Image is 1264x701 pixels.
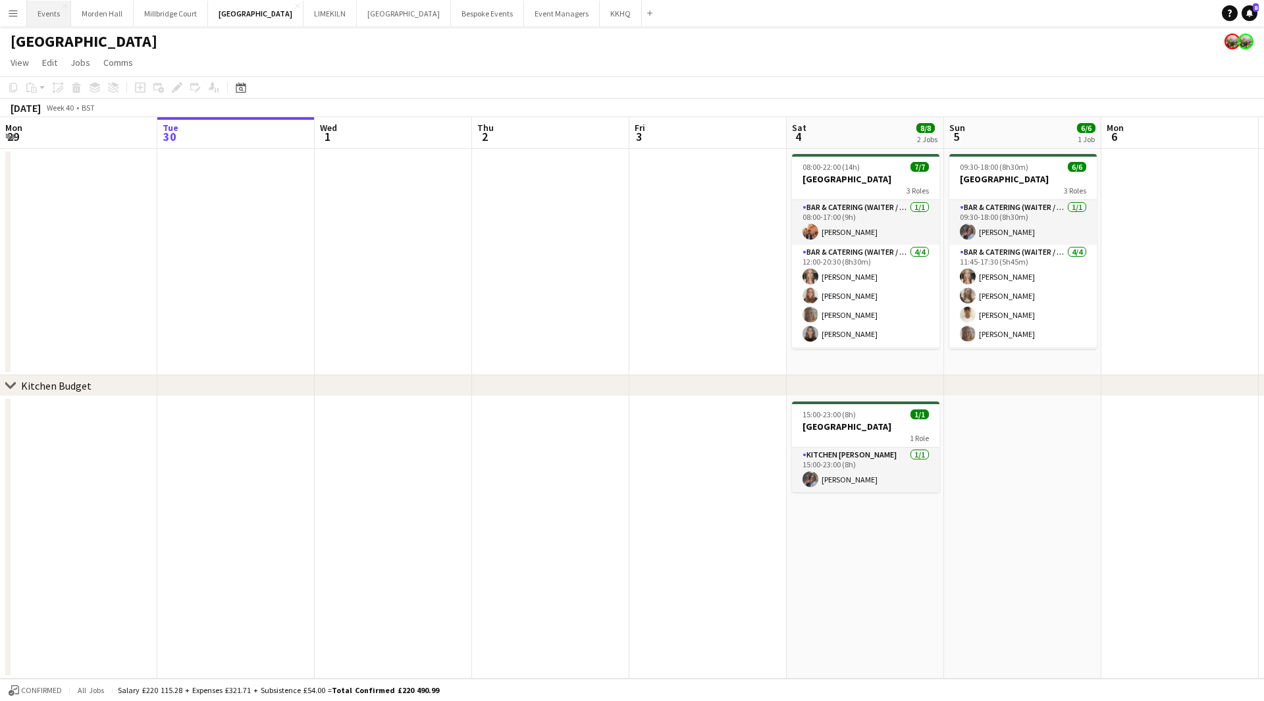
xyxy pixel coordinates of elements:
[118,685,439,695] div: Salary £220 115.28 + Expenses £321.71 + Subsistence £54.00 =
[21,686,62,695] span: Confirmed
[600,1,642,26] button: KKHQ
[451,1,524,26] button: Bespoke Events
[1224,34,1240,49] app-user-avatar: Staffing Manager
[949,122,965,134] span: Sun
[916,123,935,133] span: 8/8
[633,129,645,144] span: 3
[949,173,1097,185] h3: [GEOGRAPHIC_DATA]
[910,162,929,172] span: 7/7
[5,122,22,134] span: Mon
[43,103,76,113] span: Week 40
[103,57,133,68] span: Comms
[949,245,1097,347] app-card-role: Bar & Catering (Waiter / waitress)4/411:45-17:30 (5h45m)[PERSON_NAME][PERSON_NAME][PERSON_NAME][P...
[320,122,337,134] span: Wed
[792,421,939,432] h3: [GEOGRAPHIC_DATA]
[11,101,41,115] div: [DATE]
[1068,162,1086,172] span: 6/6
[134,1,208,26] button: Millbridge Court
[792,154,939,349] app-job-card: 08:00-22:00 (14h)7/7[GEOGRAPHIC_DATA]3 RolesBar & Catering (Waiter / waitress)1/108:00-17:00 (9h)...
[949,200,1097,245] app-card-role: Bar & Catering (Waiter / waitress)1/109:30-18:00 (8h30m)[PERSON_NAME]
[70,57,90,68] span: Jobs
[75,685,107,695] span: All jobs
[1078,134,1095,144] div: 1 Job
[161,129,178,144] span: 30
[792,122,806,134] span: Sat
[792,448,939,492] app-card-role: Kitchen [PERSON_NAME]1/115:00-23:00 (8h)[PERSON_NAME]
[11,57,29,68] span: View
[71,1,134,26] button: Morden Hall
[803,162,860,172] span: 08:00-22:00 (14h)
[3,129,22,144] span: 29
[1064,186,1086,195] span: 3 Roles
[792,173,939,185] h3: [GEOGRAPHIC_DATA]
[524,1,600,26] button: Event Managers
[947,129,965,144] span: 5
[1105,129,1124,144] span: 6
[949,154,1097,349] app-job-card: 09:30-18:00 (8h30m)6/6[GEOGRAPHIC_DATA]3 RolesBar & Catering (Waiter / waitress)1/109:30-18:00 (8...
[37,54,63,71] a: Edit
[792,200,939,245] app-card-role: Bar & Catering (Waiter / waitress)1/108:00-17:00 (9h)[PERSON_NAME]
[792,402,939,492] app-job-card: 15:00-23:00 (8h)1/1[GEOGRAPHIC_DATA]1 RoleKitchen [PERSON_NAME]1/115:00-23:00 (8h)[PERSON_NAME]
[42,57,57,68] span: Edit
[1253,3,1259,12] span: 8
[332,685,439,695] span: Total Confirmed £220 490.99
[11,32,157,51] h1: [GEOGRAPHIC_DATA]
[1238,34,1253,49] app-user-avatar: Staffing Manager
[1242,5,1257,21] a: 8
[1107,122,1124,134] span: Mon
[910,433,929,443] span: 1 Role
[27,1,71,26] button: Events
[907,186,929,195] span: 3 Roles
[21,379,92,392] div: Kitchen Budget
[318,129,337,144] span: 1
[98,54,138,71] a: Comms
[635,122,645,134] span: Fri
[208,1,303,26] button: [GEOGRAPHIC_DATA]
[960,162,1028,172] span: 09:30-18:00 (8h30m)
[792,245,939,347] app-card-role: Bar & Catering (Waiter / waitress)4/412:00-20:30 (8h30m)[PERSON_NAME][PERSON_NAME][PERSON_NAME][P...
[5,54,34,71] a: View
[163,122,178,134] span: Tue
[65,54,95,71] a: Jobs
[910,409,929,419] span: 1/1
[303,1,357,26] button: LIMEKILN
[475,129,494,144] span: 2
[917,134,937,144] div: 2 Jobs
[803,409,856,419] span: 15:00-23:00 (8h)
[790,129,806,144] span: 4
[7,683,64,698] button: Confirmed
[357,1,451,26] button: [GEOGRAPHIC_DATA]
[82,103,95,113] div: BST
[1077,123,1095,133] span: 6/6
[477,122,494,134] span: Thu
